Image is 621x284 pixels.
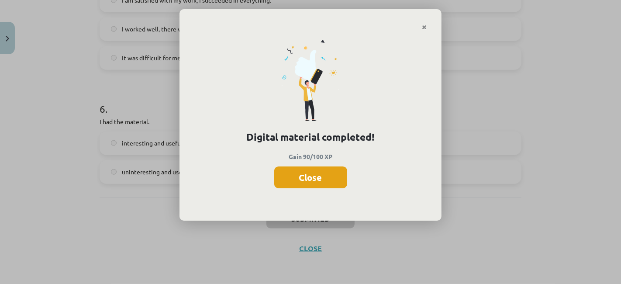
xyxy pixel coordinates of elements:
a: Close [417,19,432,36]
button: Close [274,166,347,188]
img: success-icon-e2ee861cc3ce991dfb3b709ea9283d231f19f378d338a287524d9bff8e3ce7a5.svg [282,39,339,121]
font: Close [299,172,322,183]
font: Digital material completed! [247,131,375,143]
font: Gain 90/100 XP [289,152,332,160]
